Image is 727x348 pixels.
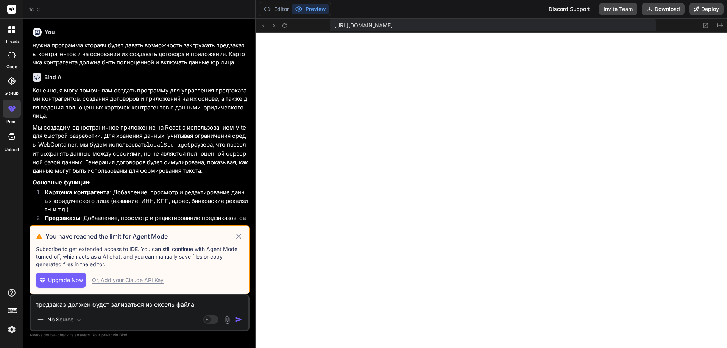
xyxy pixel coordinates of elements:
strong: Карточка контрагента [45,189,110,196]
li: : Добавление, просмотр и редактирование данных юридического лица (название, ИНН, КПП, адрес, банк... [39,188,248,214]
button: Download [642,3,685,15]
label: prem [6,119,17,125]
code: localStorage [147,142,187,148]
label: code [6,64,17,70]
textarea: предзаказ должен будет заливаться из ексель файла [31,295,248,309]
span: privacy [101,332,115,337]
h6: You [45,28,55,36]
strong: Основные функции: [33,179,91,186]
button: Invite Team [599,3,637,15]
img: attachment [223,315,232,324]
strong: Предзаказы [45,214,80,222]
label: GitHub [5,90,19,97]
span: Upgrade Now [48,276,83,284]
span: [URL][DOMAIN_NAME] [334,22,393,29]
span: 1с [29,6,41,13]
div: Or, Add your Claude API Key [92,276,164,284]
button: Upgrade Now [36,273,86,288]
img: Pick Models [76,317,82,323]
div: Discord Support [544,3,594,15]
button: Deploy [689,3,724,15]
p: Always double-check its answers. Your in Bind [30,331,250,339]
h3: You have reached the limit for Agent Mode [45,232,234,241]
img: settings [5,323,18,336]
p: Конечно, я могу помочь вам создать программу для управления предзаказами контрагентов, создания д... [33,86,248,120]
h6: Bind AI [44,73,63,81]
p: Мы создадим одностраничное приложение на React с использованием Vite для быстрой разработки. Для ... [33,123,248,175]
label: Upload [5,147,19,153]
button: Preview [292,4,329,14]
p: нужна программа ктораяч будет давать возможность закгружать предзаказы контрагентов и на основани... [33,41,248,67]
label: threads [3,38,20,45]
button: Editor [261,4,292,14]
p: No Source [47,316,73,323]
img: icon [235,316,242,323]
p: Subscribe to get extended access to IDE. You can still continue with Agent Mode turned off, which... [36,245,243,268]
li: : Добавление, просмотр и редактирование предзаказов, связанных с конкретным контрагентом. [39,214,248,231]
